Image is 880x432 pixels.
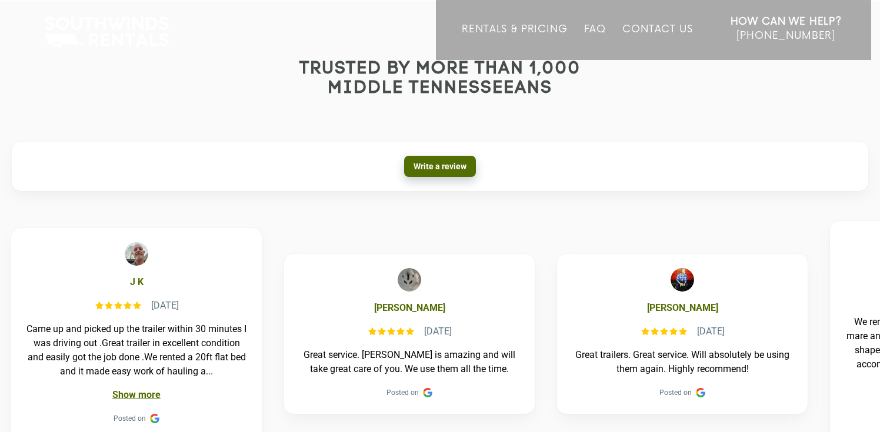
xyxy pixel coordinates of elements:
[622,24,692,60] a: Contact Us
[695,388,705,397] img: Google Reviews
[124,242,148,266] img: J K
[462,24,567,60] a: Rentals & Pricing
[422,388,432,397] img: Google Reviews
[129,275,143,289] b: J K
[696,324,724,339] div: [DATE]
[114,411,146,426] span: Posted on
[386,386,419,400] span: Posted on
[414,162,466,171] span: Write a review
[404,156,476,177] a: Write a review
[731,15,842,51] a: How Can We Help? [PHONE_NUMBER]
[571,348,794,376] div: Great trailers. Great service. Will absolutely be using them again. Highly recommend!
[112,389,160,400] a: Show more
[731,16,842,28] strong: How Can We Help?
[646,301,718,315] b: [PERSON_NAME]
[149,414,159,423] div: Google
[25,322,248,379] div: Came up and picked up the trailer within 30 minutes I was driving out .Great trailer in excellent...
[422,388,432,397] div: Google
[736,30,835,42] span: [PHONE_NUMBER]
[38,14,175,51] img: Southwinds Rentals Logo
[149,414,159,423] img: Google Reviews
[298,348,521,376] div: Great service. [PERSON_NAME] is amazing and will take great care of you. We use them all the time.
[374,301,445,315] b: [PERSON_NAME]
[659,386,692,400] span: Posted on
[424,324,451,339] div: [DATE]
[670,268,694,292] img: Trey Brown
[695,388,705,397] div: Google
[397,268,421,292] img: David Diaz
[151,299,178,313] div: [DATE]
[584,24,606,60] a: FAQ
